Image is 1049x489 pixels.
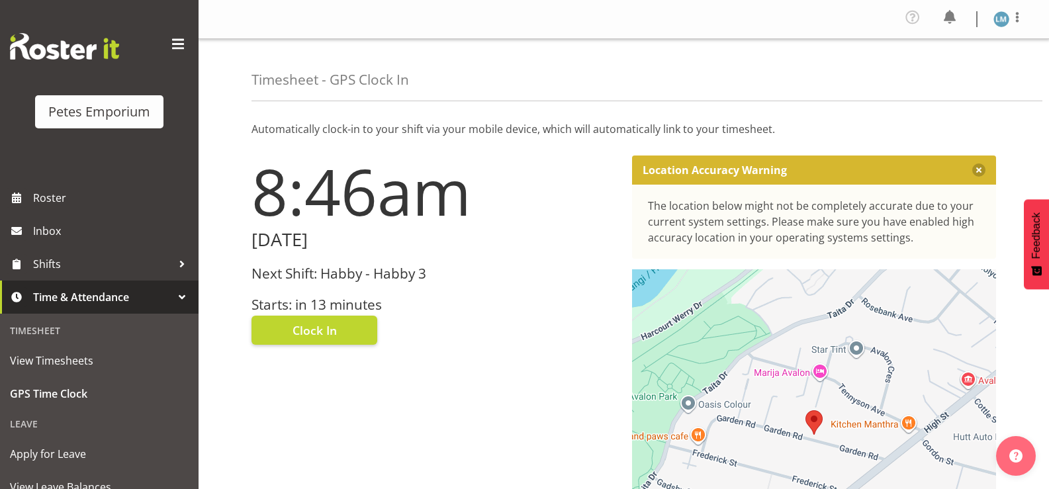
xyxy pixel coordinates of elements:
[10,384,189,404] span: GPS Time Clock
[3,437,195,470] a: Apply for Leave
[251,266,616,281] h3: Next Shift: Habby - Habby 3
[972,163,985,177] button: Close message
[1030,212,1042,259] span: Feedback
[251,72,409,87] h4: Timesheet - GPS Clock In
[33,287,172,307] span: Time & Attendance
[3,317,195,344] div: Timesheet
[1024,199,1049,289] button: Feedback - Show survey
[251,121,996,137] p: Automatically clock-in to your shift via your mobile device, which will automatically link to you...
[251,297,616,312] h3: Starts: in 13 minutes
[33,221,192,241] span: Inbox
[251,316,377,345] button: Clock In
[648,198,981,245] div: The location below might not be completely accurate due to your current system settings. Please m...
[643,163,787,177] p: Location Accuracy Warning
[10,444,189,464] span: Apply for Leave
[33,188,192,208] span: Roster
[3,344,195,377] a: View Timesheets
[251,230,616,250] h2: [DATE]
[293,322,337,339] span: Clock In
[3,410,195,437] div: Leave
[48,102,150,122] div: Petes Emporium
[251,156,616,227] h1: 8:46am
[33,254,172,274] span: Shifts
[1009,449,1023,463] img: help-xxl-2.png
[10,33,119,60] img: Rosterit website logo
[3,377,195,410] a: GPS Time Clock
[993,11,1009,27] img: lianne-morete5410.jpg
[10,351,189,371] span: View Timesheets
